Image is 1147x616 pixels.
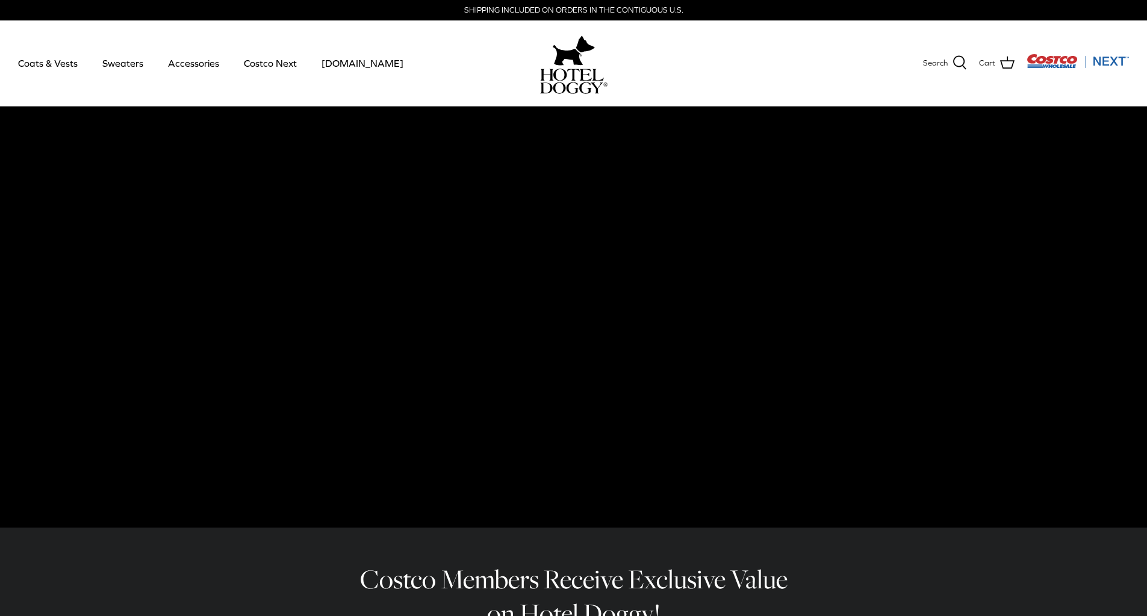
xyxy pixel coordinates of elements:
[540,32,608,94] a: hoteldoggy.com hoteldoggycom
[7,43,89,84] a: Coats & Vests
[157,43,230,84] a: Accessories
[979,57,995,70] span: Cart
[1027,54,1129,69] img: Costco Next
[540,69,608,94] img: hoteldoggycom
[979,55,1015,71] a: Cart
[923,55,967,71] a: Search
[233,43,308,84] a: Costco Next
[553,32,595,69] img: hoteldoggy.com
[923,57,948,70] span: Search
[311,43,414,84] a: [DOMAIN_NAME]
[92,43,154,84] a: Sweaters
[1027,61,1129,70] a: Visit Costco Next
